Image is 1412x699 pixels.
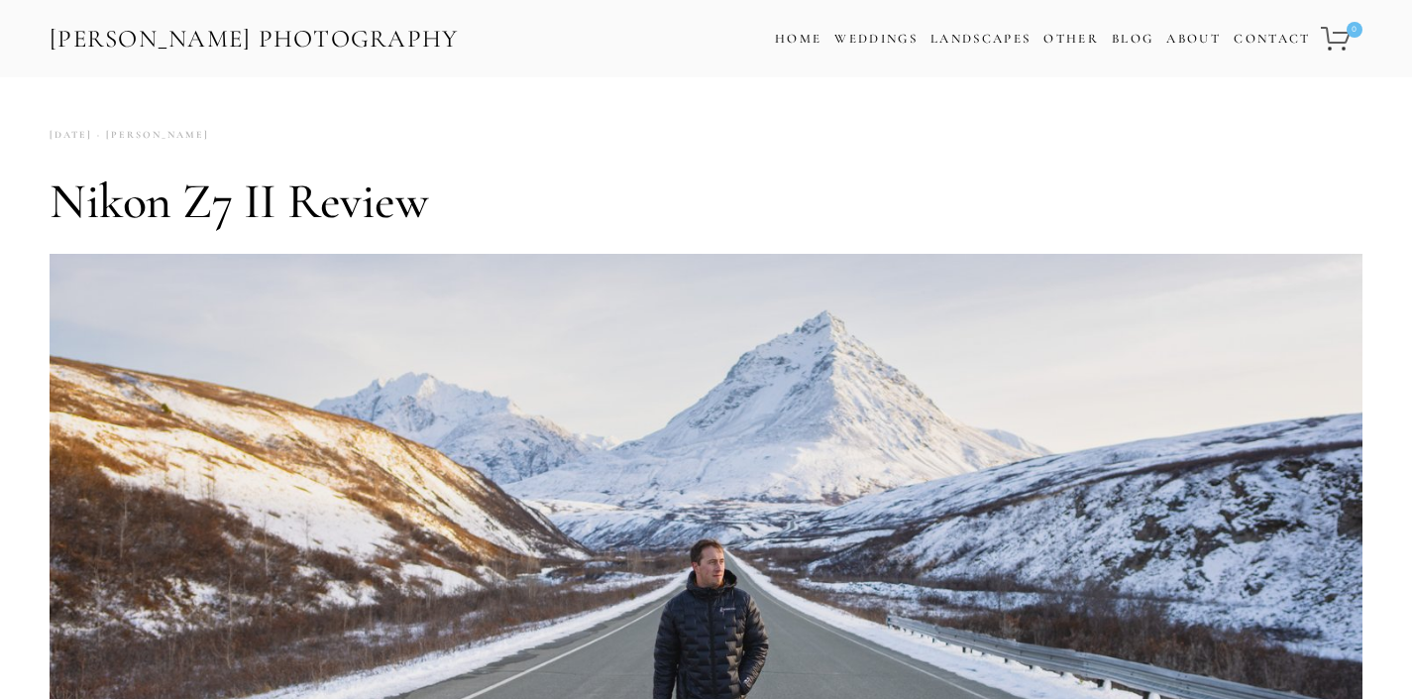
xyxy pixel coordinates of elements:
a: Contact [1234,25,1310,54]
time: [DATE] [50,122,92,149]
a: Landscapes [930,31,1031,47]
a: Other [1043,31,1099,47]
a: Home [775,25,821,54]
a: [PERSON_NAME] Photography [48,17,461,61]
span: 0 [1347,22,1362,38]
a: [PERSON_NAME] [92,122,209,149]
a: About [1166,25,1221,54]
h1: Nikon Z7 II Review [50,172,1362,231]
a: Weddings [834,31,918,47]
a: 0 items in cart [1318,15,1364,62]
a: Blog [1112,25,1153,54]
